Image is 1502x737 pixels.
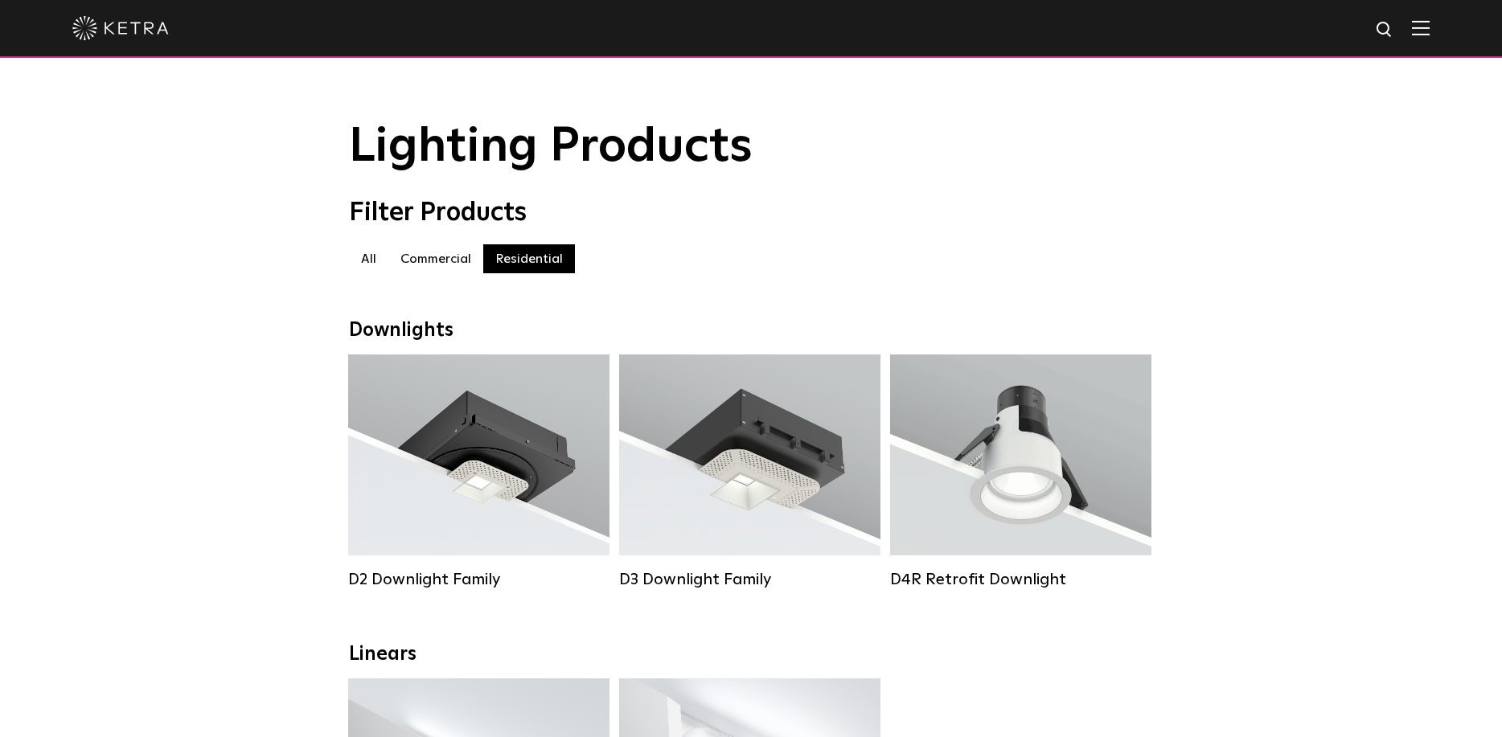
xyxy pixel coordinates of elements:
[619,570,880,589] div: D3 Downlight Family
[349,123,753,171] span: Lighting Products
[349,643,1153,666] div: Linears
[349,198,1153,228] div: Filter Products
[349,244,388,273] label: All
[1375,20,1395,40] img: search icon
[349,319,1153,342] div: Downlights
[348,570,609,589] div: D2 Downlight Family
[619,354,880,589] a: D3 Downlight Family Lumen Output:700 / 900 / 1100Colors:White / Black / Silver / Bronze / Paintab...
[1412,20,1430,35] img: Hamburger%20Nav.svg
[483,244,575,273] label: Residential
[348,354,609,589] a: D2 Downlight Family Lumen Output:1200Colors:White / Black / Gloss Black / Silver / Bronze / Silve...
[890,354,1151,589] a: D4R Retrofit Downlight Lumen Output:800Colors:White / BlackBeam Angles:15° / 25° / 40° / 60°Watta...
[388,244,483,273] label: Commercial
[890,570,1151,589] div: D4R Retrofit Downlight
[72,16,169,40] img: ketra-logo-2019-white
